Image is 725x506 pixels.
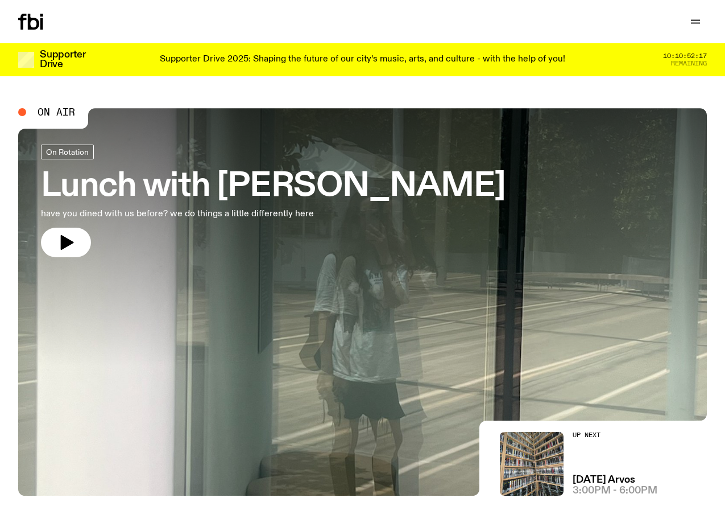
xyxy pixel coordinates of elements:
h2: Up Next [573,432,657,438]
p: Supporter Drive 2025: Shaping the future of our city’s music, arts, and culture - with the help o... [160,55,565,65]
span: 10:10:52:17 [663,53,707,59]
h3: Lunch with [PERSON_NAME] [41,171,506,203]
a: On Rotation [41,145,94,159]
a: [DATE] Arvos [573,475,635,485]
p: have you dined with us before? we do things a little differently here [41,207,332,221]
h3: Supporter Drive [40,50,85,69]
img: A corner shot of the fbi music library [500,432,564,496]
span: On Air [38,107,75,117]
span: 3:00pm - 6:00pm [573,486,657,496]
span: On Rotation [46,147,89,156]
span: Remaining [671,60,707,67]
a: Lunch with [PERSON_NAME]have you dined with us before? we do things a little differently here [41,145,506,257]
